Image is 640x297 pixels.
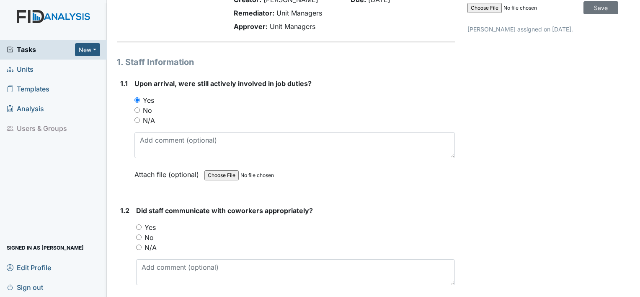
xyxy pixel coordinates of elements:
[145,222,156,232] label: Yes
[234,9,274,17] strong: Remediator:
[134,117,140,123] input: N/A
[583,1,618,14] input: Save
[117,56,455,68] h1: 1. Staff Information
[136,206,313,215] span: Did staff communicate with coworkers appropriately?
[136,224,142,230] input: Yes
[136,245,142,250] input: N/A
[75,43,100,56] button: New
[234,22,268,31] strong: Approver:
[7,83,49,96] span: Templates
[145,232,154,242] label: No
[136,234,142,240] input: No
[7,44,75,55] a: Tasks
[134,97,140,103] input: Yes
[134,165,202,180] label: Attach file (optional)
[7,63,34,76] span: Units
[145,242,157,253] label: N/A
[143,105,152,115] label: No
[134,107,140,113] input: No
[270,22,315,31] span: Unit Managers
[143,95,154,105] label: Yes
[7,241,84,254] span: Signed in as [PERSON_NAME]
[7,261,51,274] span: Edit Profile
[120,78,128,89] label: 1.1
[120,206,129,216] label: 1.2
[134,79,312,88] span: Upon arrival, were still actively involved in job duties?
[143,115,155,125] label: N/A
[7,102,44,115] span: Analysis
[7,281,43,294] span: Sign out
[276,9,322,17] span: Unit Managers
[467,25,630,34] p: [PERSON_NAME] assigned on [DATE].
